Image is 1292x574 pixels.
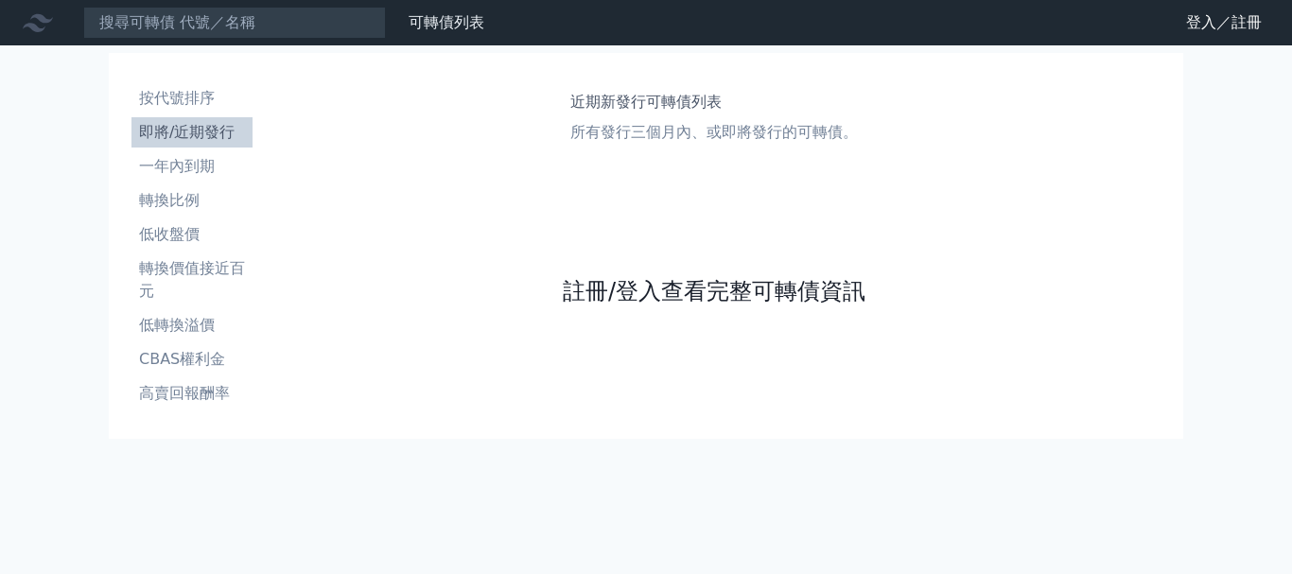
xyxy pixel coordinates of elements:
li: 高賣回報酬率 [131,382,253,405]
li: 低轉換溢價 [131,314,253,337]
a: 低轉換溢價 [131,310,253,340]
li: 按代號排序 [131,87,253,110]
h1: 近期新發行可轉債列表 [570,91,858,113]
li: 低收盤價 [131,223,253,246]
li: CBAS權利金 [131,348,253,371]
a: 轉換價值接近百元 [131,253,253,306]
a: 可轉債列表 [409,13,484,31]
a: 註冊/登入查看完整可轉債資訊 [563,276,865,306]
a: 高賣回報酬率 [131,378,253,409]
li: 即將/近期發行 [131,121,253,144]
a: 轉換比例 [131,185,253,216]
a: 低收盤價 [131,219,253,250]
a: 按代號排序 [131,83,253,113]
a: 登入／註冊 [1171,8,1277,38]
a: 即將/近期發行 [131,117,253,148]
a: 一年內到期 [131,151,253,182]
li: 轉換比例 [131,189,253,212]
a: CBAS權利金 [131,344,253,374]
p: 所有發行三個月內、或即將發行的可轉債。 [570,121,858,144]
li: 轉換價值接近百元 [131,257,253,303]
input: 搜尋可轉債 代號／名稱 [83,7,386,39]
li: 一年內到期 [131,155,253,178]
